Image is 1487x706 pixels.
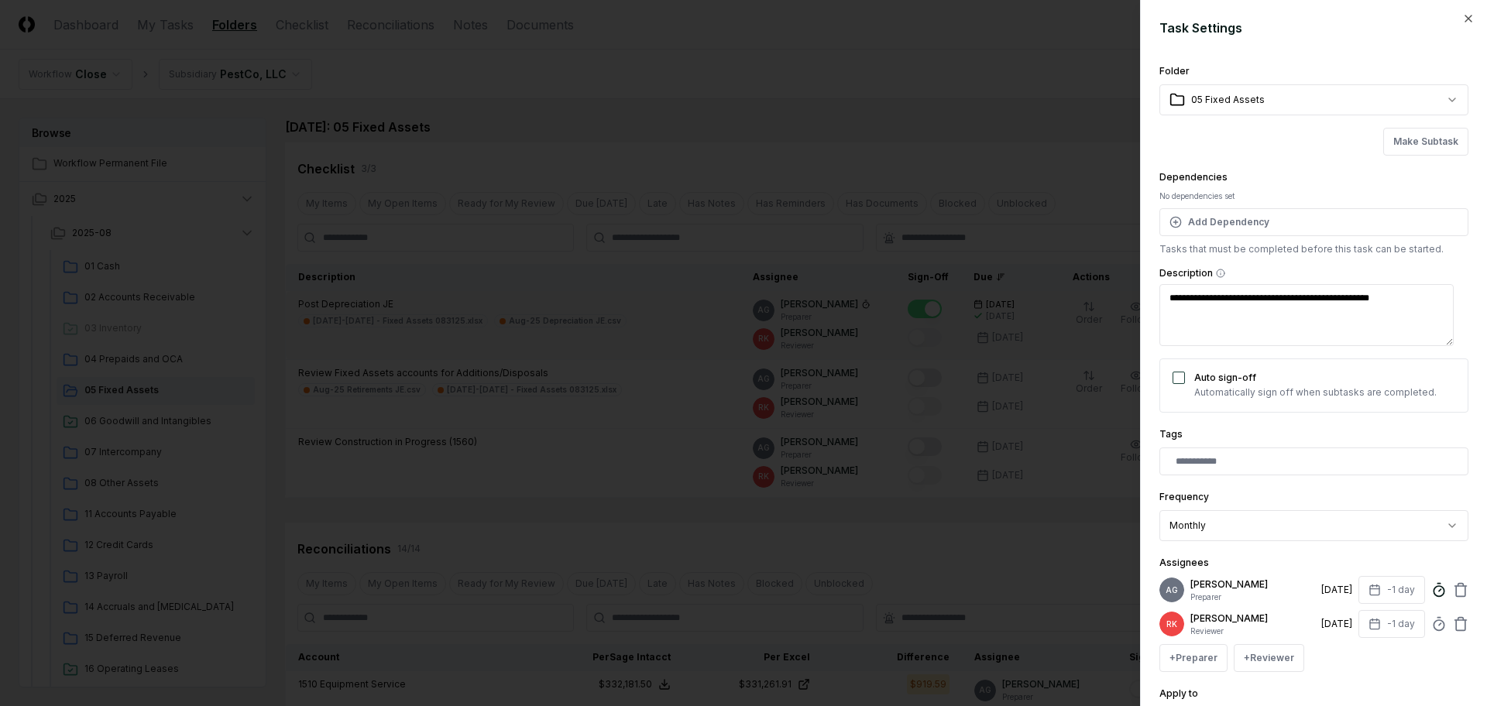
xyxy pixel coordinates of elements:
[1234,644,1304,672] button: +Reviewer
[1159,428,1183,440] label: Tags
[1194,372,1256,383] label: Auto sign-off
[1190,612,1315,625] p: [PERSON_NAME]
[1159,171,1228,183] label: Dependencies
[1159,208,1468,236] button: Add Dependency
[1166,584,1178,596] span: AG
[1159,65,1190,77] label: Folder
[1159,687,1198,699] label: Apply to
[1159,557,1209,568] label: Assignees
[1383,128,1468,156] button: Make Subtask
[1190,625,1315,637] p: Reviewer
[1159,19,1468,37] h2: Task Settings
[1190,577,1315,591] p: [PERSON_NAME]
[1358,610,1425,638] button: -1 day
[1321,583,1352,597] div: [DATE]
[1159,644,1228,672] button: +Preparer
[1216,269,1225,278] button: Description
[1159,242,1468,256] p: Tasks that must be completed before this task can be started.
[1190,591,1315,603] p: Preparer
[1166,619,1177,630] span: RK
[1358,576,1425,604] button: -1 day
[1194,386,1437,399] p: Automatically sign off when subtasks are completed.
[1159,269,1468,278] label: Description
[1159,491,1209,502] label: Frequency
[1321,617,1352,631] div: [DATE]
[1159,190,1468,202] div: No dependencies set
